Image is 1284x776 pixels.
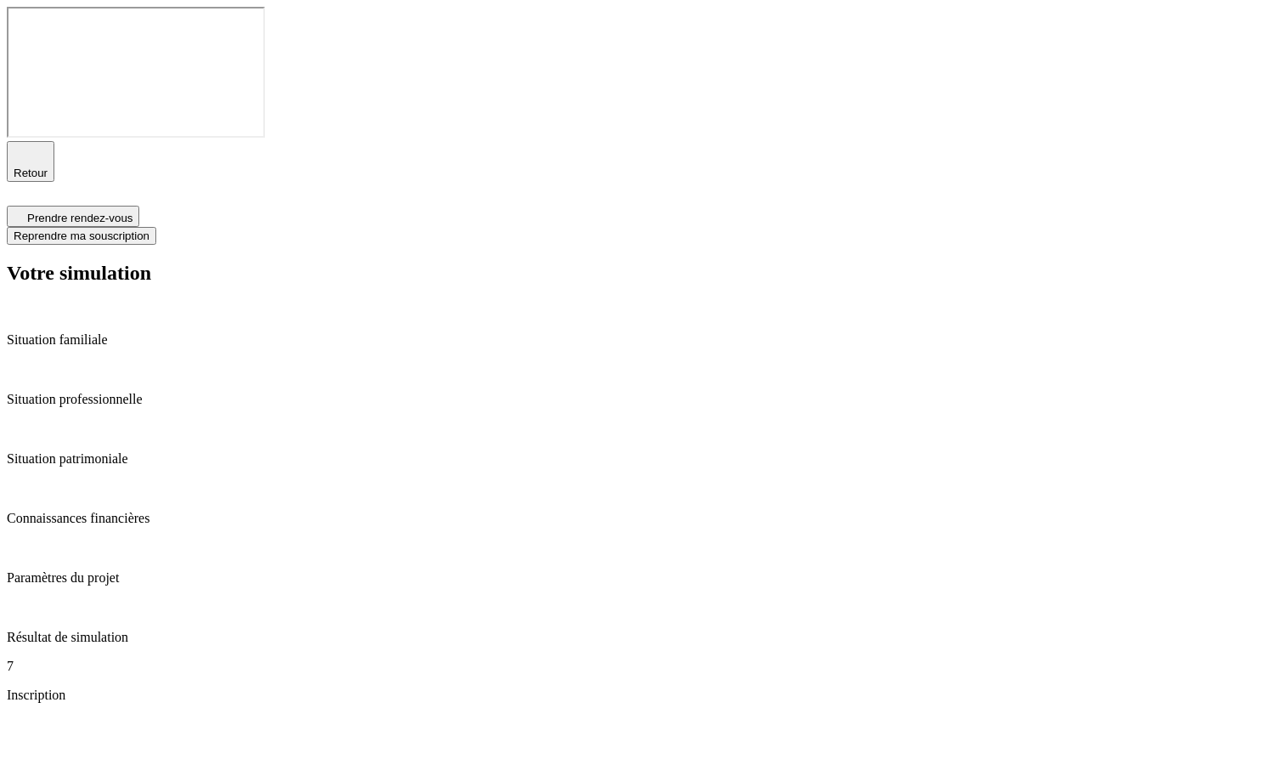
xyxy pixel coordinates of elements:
p: Situation patrimoniale [7,451,1277,467]
p: Paramètres du projet [7,570,1277,586]
button: Prendre rendez-vous [7,206,139,227]
span: Reprendre ma souscription [14,229,149,242]
span: Prendre rendez-vous [27,212,132,224]
h2: Votre simulation [7,262,1277,285]
p: Connaissances financières [7,511,1277,526]
p: Situation professionnelle [7,392,1277,407]
span: Retour [14,167,48,179]
p: Situation familiale [7,332,1277,348]
button: Retour [7,141,54,182]
button: Reprendre ma souscription [7,227,156,245]
p: 7 [7,659,1277,674]
p: Résultat de simulation [7,630,1277,645]
p: Inscription [7,688,1277,703]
